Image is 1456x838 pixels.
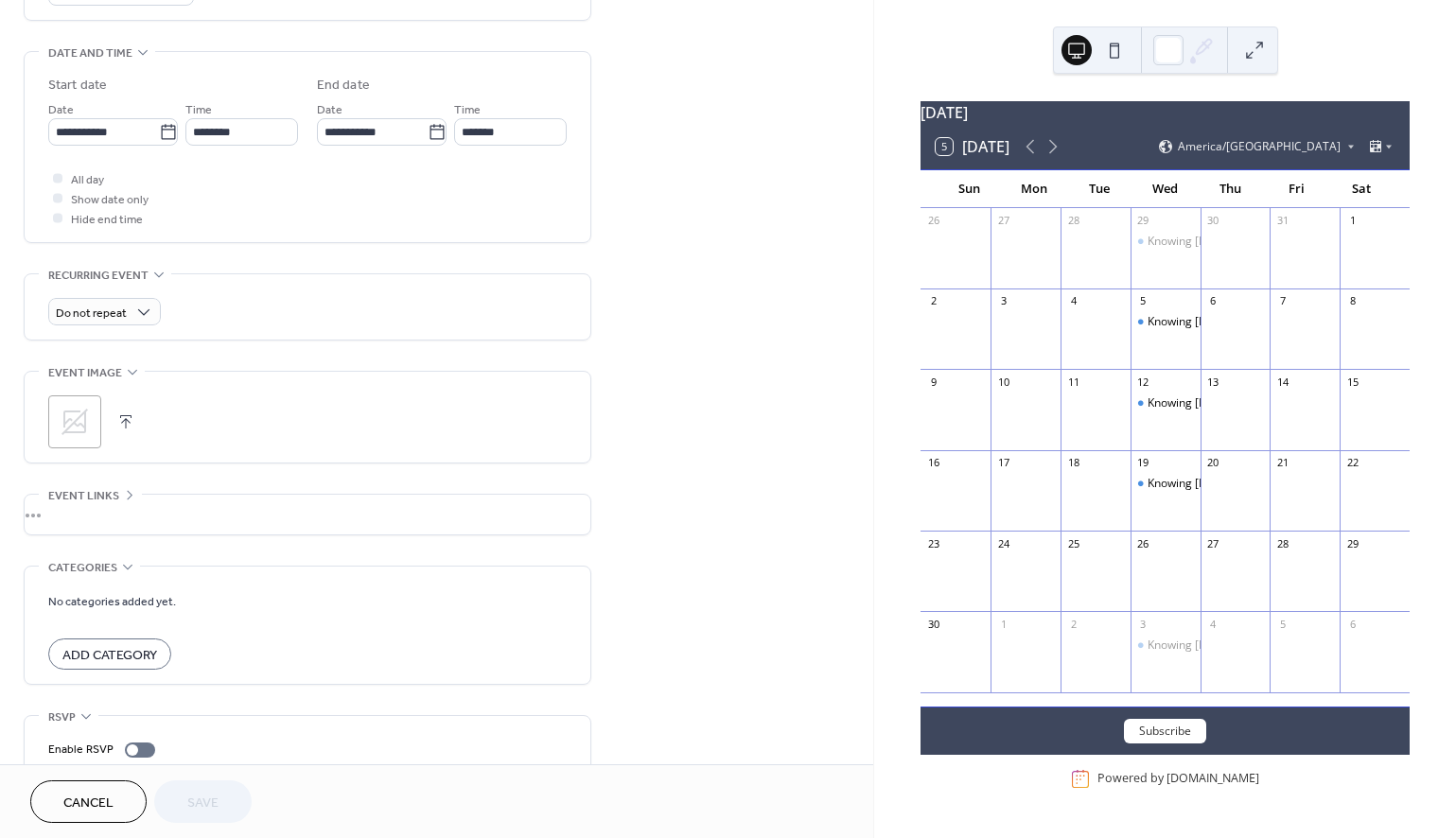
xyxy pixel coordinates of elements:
button: Subscribe [1124,719,1206,743]
button: Add Category [48,638,171,670]
div: Enable RSVP [48,740,114,759]
div: Knowing God's Voice Study [1131,637,1201,654]
div: 4 [1066,294,1080,308]
div: 28 [1275,536,1289,550]
div: 30 [1206,214,1220,228]
div: 11 [1066,375,1080,389]
div: Thu [1198,170,1263,208]
span: RSVP [48,707,76,727]
div: 18 [1066,456,1080,470]
div: Knowing God's Voice Study [1131,234,1201,250]
div: 26 [1136,536,1150,550]
div: 8 [1345,294,1360,308]
div: Knowing God's Voice Study [1131,314,1201,330]
div: 2 [1066,617,1080,631]
div: Knowing God's Voice Study [1131,476,1201,492]
div: [DATE] [921,101,1410,124]
span: Date [317,100,342,120]
div: 31 [1275,214,1289,228]
span: Time [185,100,212,120]
div: Knowing [DEMOGRAPHIC_DATA]'s Voice Study [1148,637,1392,654]
span: Event links [48,486,119,506]
button: Cancel [30,780,147,823]
div: Knowing [DEMOGRAPHIC_DATA]'s Voice Study [1148,314,1392,330]
div: Knowing [DEMOGRAPHIC_DATA]'s Voice Study [1148,234,1392,250]
a: [DOMAIN_NAME] [1167,771,1259,787]
div: 10 [996,375,1010,389]
div: 4 [1206,617,1220,631]
div: Fri [1264,170,1329,208]
div: 5 [1136,294,1150,308]
div: 17 [996,456,1010,470]
div: 25 [1066,536,1080,550]
span: Date and time [48,44,132,63]
span: Do not repeat [56,303,127,324]
div: 19 [1136,456,1150,470]
span: All day [71,170,104,190]
button: 5[DATE] [929,133,1016,160]
span: Categories [48,558,117,578]
span: Add Category [62,646,157,666]
div: 7 [1275,294,1289,308]
div: Sun [936,170,1001,208]
div: 22 [1345,456,1360,470]
span: No categories added yet. [48,592,176,612]
span: Recurring event [48,266,149,286]
div: 23 [926,536,940,550]
div: ; [48,395,101,448]
span: Date [48,100,74,120]
div: 30 [926,617,940,631]
div: ••• [25,495,590,534]
div: 16 [926,456,940,470]
div: 29 [1136,214,1150,228]
div: 29 [1345,536,1360,550]
div: 3 [1136,617,1150,631]
div: Knowing [DEMOGRAPHIC_DATA]'s Voice Study [1148,476,1392,492]
div: 6 [1206,294,1220,308]
div: 13 [1206,375,1220,389]
span: Hide end time [71,210,143,230]
div: 6 [1345,617,1360,631]
span: Cancel [63,794,114,813]
div: Start date [48,76,107,96]
div: 21 [1275,456,1289,470]
div: 12 [1136,375,1150,389]
div: 24 [996,536,1010,550]
div: Knowing God's Voice Study [1131,395,1201,411]
div: 20 [1206,456,1220,470]
div: Wed [1132,170,1198,208]
span: America/[GEOGRAPHIC_DATA] [1178,141,1341,152]
div: Tue [1067,170,1132,208]
div: 1 [996,617,1010,631]
div: 1 [1345,214,1360,228]
span: Time [454,100,481,120]
div: 14 [1275,375,1289,389]
div: 2 [926,294,940,308]
div: Powered by [1097,771,1259,787]
div: 27 [1206,536,1220,550]
div: 9 [926,375,940,389]
div: Sat [1329,170,1395,208]
div: 15 [1345,375,1360,389]
div: Mon [1002,170,1067,208]
div: Knowing [DEMOGRAPHIC_DATA]'s Voice Study [1148,395,1392,411]
div: 28 [1066,214,1080,228]
div: 3 [996,294,1010,308]
div: End date [317,76,370,96]
div: 5 [1275,617,1289,631]
div: 27 [996,214,1010,228]
span: Show date only [71,190,149,210]
span: Event image [48,363,122,383]
div: 26 [926,214,940,228]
